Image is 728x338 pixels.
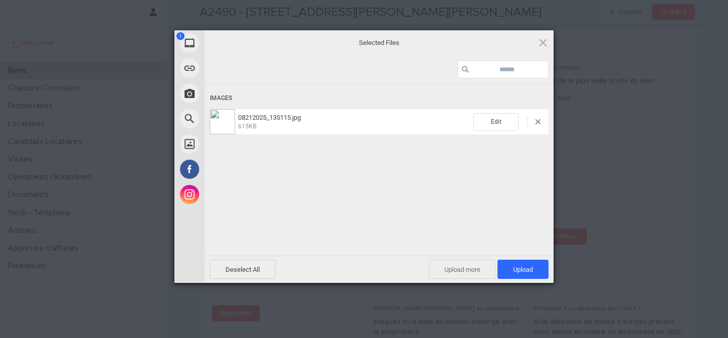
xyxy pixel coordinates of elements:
span: 08212025_135115.jpg [238,114,301,121]
div: Take Photo [174,81,296,106]
span: 615KB [238,123,256,130]
span: Click here or hit ESC to close picker [537,37,549,48]
span: Deselect All [210,260,276,279]
span: Upload [513,266,533,273]
img: f5aed7b8-eae2-4572-9ce6-3831c2a57e36 [210,109,235,134]
span: Selected Files [278,38,480,47]
span: Upload [497,260,549,279]
div: Instagram [174,182,296,207]
div: My Device [174,30,296,56]
div: Unsplash [174,131,296,157]
span: Edit [473,113,519,131]
span: Upload more [429,260,496,279]
div: Images [210,89,549,108]
div: Link (URL) [174,56,296,81]
div: Facebook [174,157,296,182]
span: 1 [176,32,185,40]
div: Web Search [174,106,296,131]
span: 08212025_135115.jpg [235,114,473,130]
